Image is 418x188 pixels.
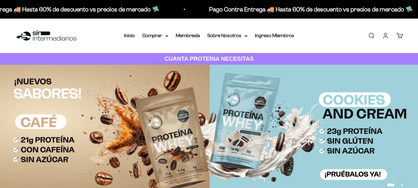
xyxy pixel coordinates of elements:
a: Ingreso Miembros [255,33,294,38]
a: Inicio [124,33,135,38]
summary: Sobre Nosotros [207,32,248,40]
a: Membresía [176,33,200,38]
strong: CUANTA PROTEÍNA NECESITAS [164,55,254,62]
p: Pago Contra Entrega 🚚 Hasta 60% de descuento vs precios de mercado 🛸 [209,4,412,14]
summary: Comprar [142,32,168,40]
